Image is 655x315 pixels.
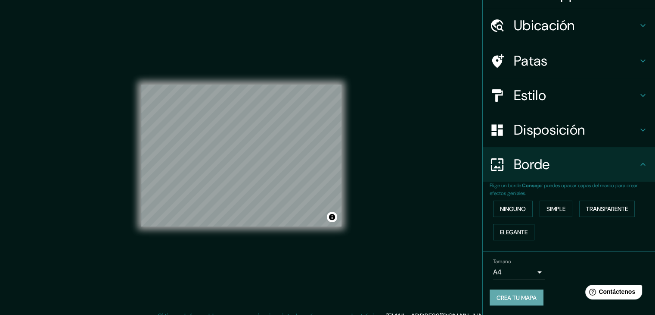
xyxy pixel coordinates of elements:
[483,78,655,113] div: Estilo
[493,224,534,240] button: Elegante
[522,182,542,189] font: Consejo
[327,212,337,222] button: Activar o desactivar atribución
[493,265,545,279] div: A4
[493,201,533,217] button: Ninguno
[578,281,646,306] iframe: Lanzador de widgets de ayuda
[540,201,572,217] button: Simple
[483,8,655,43] div: Ubicación
[483,147,655,182] div: Borde
[141,85,341,227] canvas: Mapa
[500,205,526,213] font: Ninguno
[483,113,655,147] div: Disposición
[493,258,511,265] font: Tamaño
[514,52,548,70] font: Patas
[514,155,550,173] font: Borde
[514,16,575,35] font: Ubicación
[490,182,638,197] font: : puedes opacar capas del marco para crear efectos geniales.
[579,201,635,217] button: Transparente
[500,228,528,236] font: Elegante
[493,268,502,277] font: A4
[490,290,543,306] button: Crea tu mapa
[490,182,522,189] font: Elige un borde.
[497,294,537,302] font: Crea tu mapa
[546,205,565,213] font: Simple
[514,86,546,104] font: Estilo
[514,121,585,139] font: Disposición
[483,44,655,78] div: Patas
[586,205,628,213] font: Transparente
